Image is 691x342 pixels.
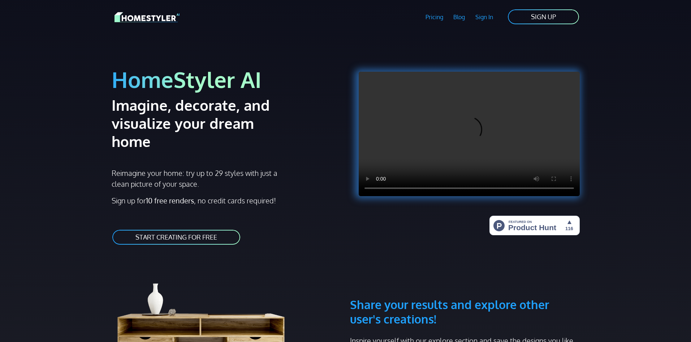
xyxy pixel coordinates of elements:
a: START CREATING FOR FREE [112,229,241,245]
h2: Imagine, decorate, and visualize your dream home [112,96,295,150]
strong: 10 free renders [146,196,194,205]
a: Sign In [470,9,498,25]
p: Reimagine your home: try up to 29 styles with just a clean picture of your space. [112,168,284,189]
a: SIGN UP [507,9,580,25]
img: HomeStyler AI logo [115,11,180,24]
p: Sign up for , no credit cards required! [112,195,341,206]
a: Blog [448,9,470,25]
a: Pricing [420,9,448,25]
h3: Share your results and explore other user's creations! [350,263,580,326]
h1: HomeStyler AI [112,66,341,93]
img: HomeStyler AI - Interior Design Made Easy: One Click to Your Dream Home | Product Hunt [489,216,580,235]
